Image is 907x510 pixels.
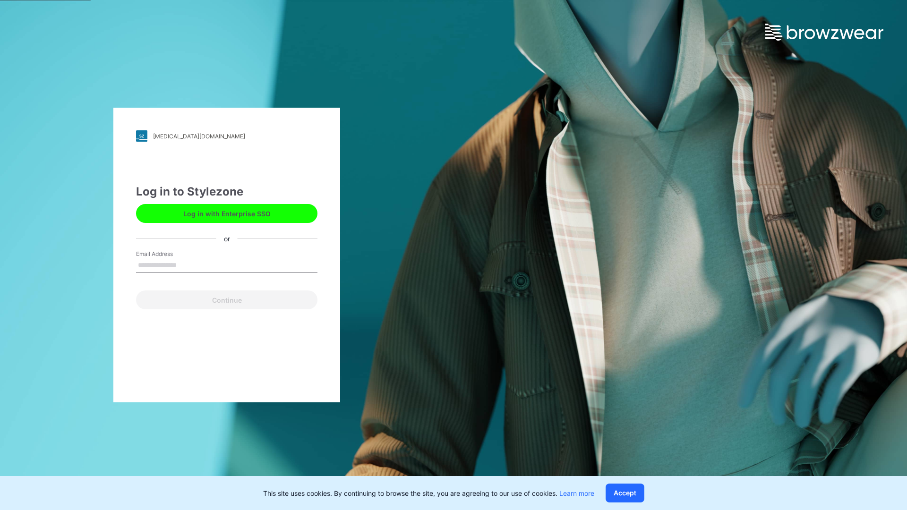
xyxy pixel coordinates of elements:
[136,204,317,223] button: Log in with Enterprise SSO
[263,488,594,498] p: This site uses cookies. By continuing to browse the site, you are agreeing to our use of cookies.
[136,130,147,142] img: stylezone-logo.562084cfcfab977791bfbf7441f1a819.svg
[606,484,644,502] button: Accept
[136,183,317,200] div: Log in to Stylezone
[559,489,594,497] a: Learn more
[136,130,317,142] a: [MEDICAL_DATA][DOMAIN_NAME]
[153,133,245,140] div: [MEDICAL_DATA][DOMAIN_NAME]
[216,233,238,243] div: or
[765,24,883,41] img: browzwear-logo.e42bd6dac1945053ebaf764b6aa21510.svg
[136,250,202,258] label: Email Address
